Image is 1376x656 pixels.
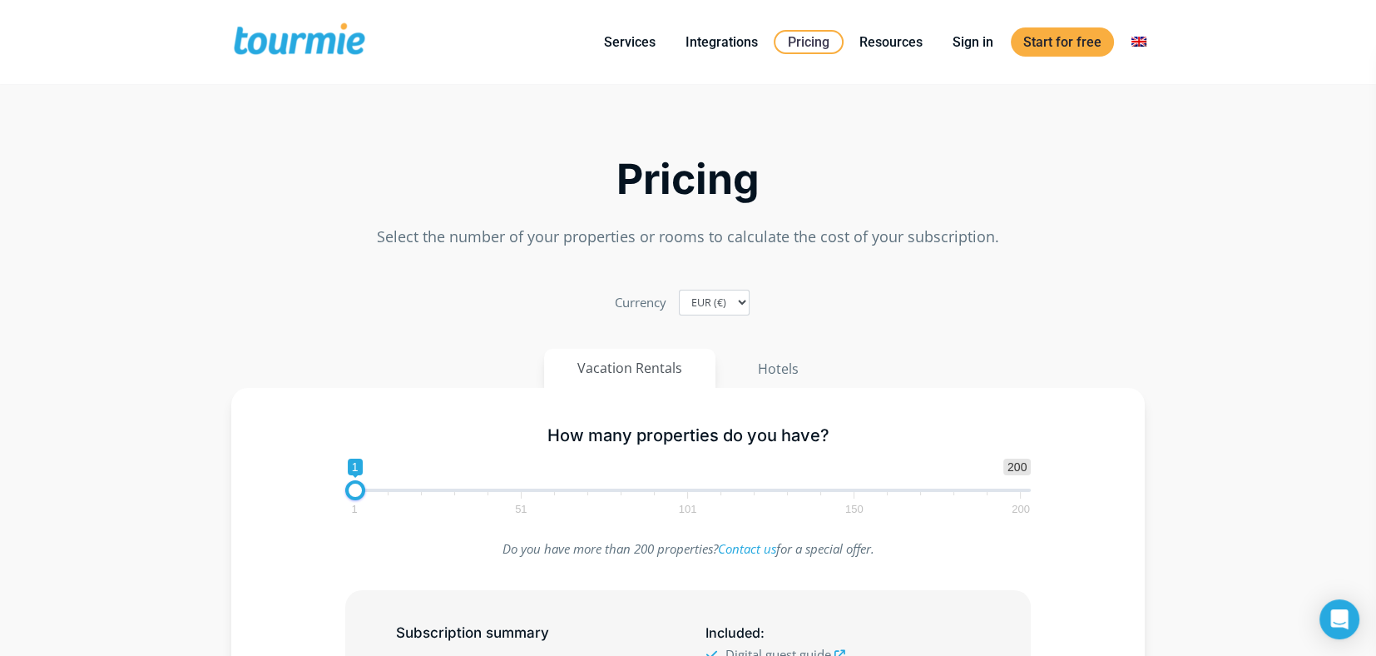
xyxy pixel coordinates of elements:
span: 200 [1009,505,1032,513]
a: Sign in [940,32,1006,52]
span: 200 [1003,459,1031,475]
span: 1 [348,459,363,475]
a: Pricing [774,30,844,54]
button: Hotels [724,349,833,389]
span: 1 [349,505,359,513]
a: Integrations [673,32,770,52]
label: Currency [615,291,666,314]
p: Select the number of your properties or rooms to calculate the cost of your subscription. [231,226,1145,248]
span: Included [705,624,760,641]
button: Vacation Rentals [544,349,715,388]
a: Start for free [1011,27,1114,57]
span: 150 [843,505,866,513]
h2: Pricing [231,160,1145,199]
a: Services [591,32,668,52]
span: 51 [512,505,529,513]
div: Open Intercom Messenger [1319,599,1359,639]
h5: Subscription summary [396,623,671,644]
h5: : [705,623,980,644]
a: Contact us [717,540,775,557]
h5: How many properties do you have? [345,425,1032,446]
span: 101 [676,505,700,513]
p: Do you have more than 200 properties? for a special offer. [345,538,1032,560]
a: Resources [847,32,935,52]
